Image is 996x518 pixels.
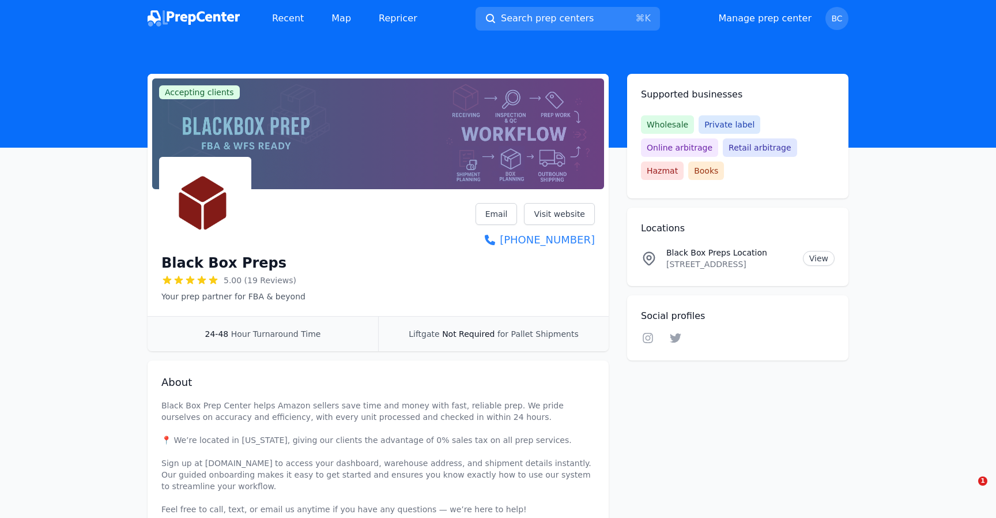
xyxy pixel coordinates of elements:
[723,138,797,157] span: Retail arbitrage
[161,254,286,272] h1: Black Box Preps
[641,115,694,134] span: Wholesale
[825,7,848,30] button: BC
[224,275,296,286] span: 5.00 (19 Reviews)
[831,14,842,22] span: BC
[524,203,595,225] a: Visit website
[161,374,595,391] h2: About
[718,12,812,25] a: Manage prep center
[501,12,594,25] span: Search prep centers
[497,329,579,339] span: for Pallet Shipments
[641,309,835,323] h2: Social profiles
[159,85,240,99] span: Accepting clients
[161,291,305,302] p: Your prep partner for FBA & beyond
[476,232,595,248] a: [PHONE_NUMBER]
[161,400,595,515] p: Black Box Prep Center helps Amazon sellers save time and money with fast, reliable prep. We pride...
[476,203,518,225] a: Email
[148,10,240,27] img: PrepCenter
[231,329,321,339] span: Hour Turnaround Time
[641,138,718,157] span: Online arbitrage
[688,162,724,180] span: Books
[409,329,439,339] span: Liftgate
[699,115,760,134] span: Private label
[954,476,982,504] iframe: Intercom live chat
[161,159,249,247] img: Black Box Preps
[322,7,360,30] a: Map
[442,329,495,339] span: Not Required
[641,88,835,102] h2: Supported businesses
[263,7,313,30] a: Recent
[476,7,660,31] button: Search prep centers⌘K
[636,13,645,24] kbd: ⌘
[645,13,651,24] kbd: K
[978,476,987,486] span: 1
[205,329,229,339] span: 24-48
[803,251,835,266] a: View
[666,247,794,258] p: Black Box Preps Location
[369,7,427,30] a: Repricer
[641,222,835,235] h2: Locations
[666,258,794,270] p: [STREET_ADDRESS]
[641,162,684,180] span: Hazmat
